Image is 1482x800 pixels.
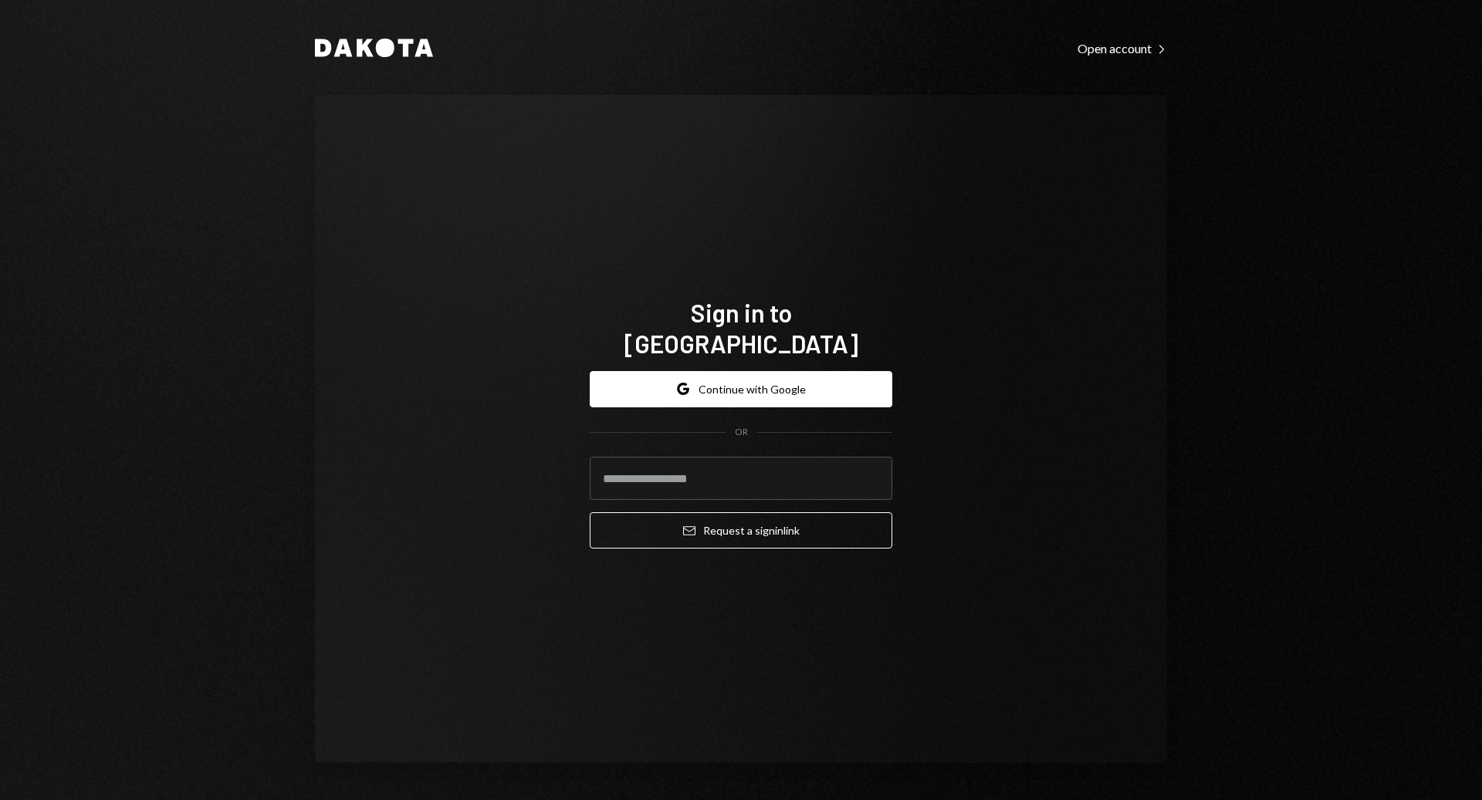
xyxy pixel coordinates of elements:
a: Open account [1078,39,1167,56]
div: Open account [1078,41,1167,56]
div: OR [735,426,748,439]
h1: Sign in to [GEOGRAPHIC_DATA] [590,297,892,359]
button: Continue with Google [590,371,892,407]
button: Request a signinlink [590,512,892,549]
